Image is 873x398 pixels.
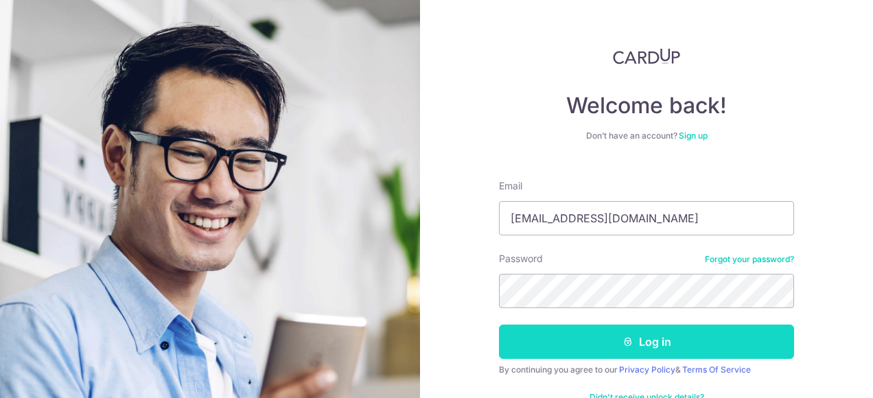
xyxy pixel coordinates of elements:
button: Log in [499,325,794,359]
a: Sign up [679,130,708,141]
div: Don’t have an account? [499,130,794,141]
h4: Welcome back! [499,92,794,119]
a: Terms Of Service [682,364,751,375]
a: Forgot your password? [705,254,794,265]
a: Privacy Policy [619,364,675,375]
label: Password [499,252,543,266]
input: Enter your Email [499,201,794,235]
img: CardUp Logo [613,48,680,65]
div: By continuing you agree to our & [499,364,794,375]
label: Email [499,179,522,193]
